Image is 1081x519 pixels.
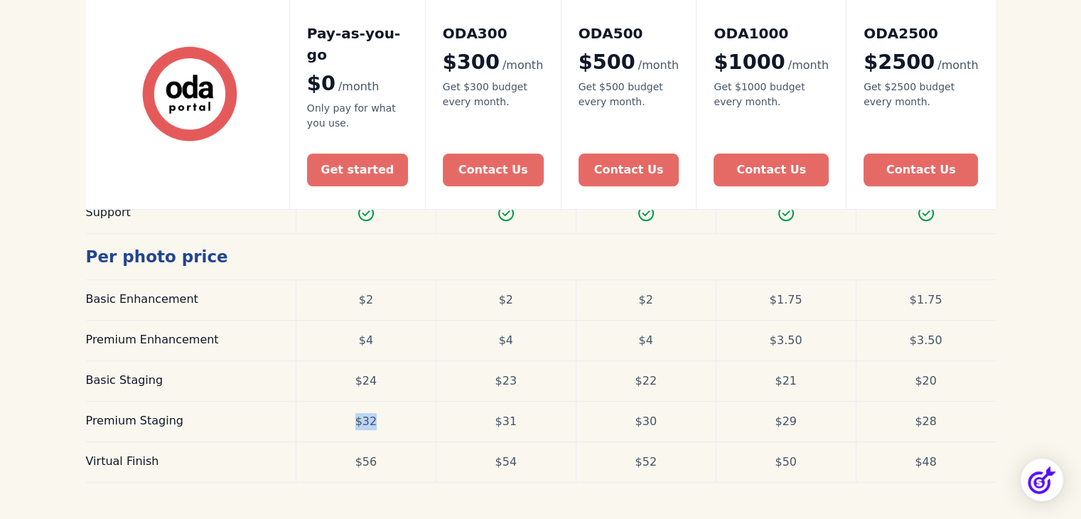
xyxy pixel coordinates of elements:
div: $30 [635,413,657,430]
div: $1.75 [770,291,802,309]
span: /month [502,58,543,72]
div: Virtual Finish [86,454,279,469]
h2: ODA500 [579,23,679,44]
div: Premium Staging [86,413,279,429]
div: $0 [307,71,408,96]
div: $3.50 [910,332,942,349]
h2: Pay-as-you-go [307,23,408,65]
span: /month [338,80,379,93]
div: $3.50 [770,332,802,349]
a: Contact Us [714,154,829,187]
div: Basic Staging [86,373,279,388]
div: $28 [915,413,937,430]
div: Support [86,205,279,220]
div: Contact Us [886,162,956,179]
a: Contact Us [443,154,544,187]
div: Get $500 budget every month. [579,80,679,110]
div: Basic Enhancement [86,291,279,307]
div: Contact Us [594,162,664,179]
span: /month [788,58,829,72]
div: Get $2500 budget every month. [864,80,979,110]
div: $4 [359,332,373,349]
div: Only pay for what you use. [307,102,408,132]
div: $54 [495,454,517,471]
a: Get started [307,154,408,187]
div: $2 [499,291,513,309]
div: $24 [355,373,377,390]
div: $1000 [714,50,829,75]
h1: Per photo price [86,234,296,272]
div: $2 [639,291,653,309]
div: $2500 [864,50,979,75]
div: $4 [639,332,653,349]
div: $2 [359,291,373,309]
h2: ODA2500 [864,23,979,44]
div: $21 [775,373,797,390]
div: Get $300 budget every month. [443,80,544,110]
div: $23 [495,373,517,390]
span: /month [937,58,978,72]
div: $500 [579,50,679,75]
div: $56 [355,454,377,471]
div: $31 [495,413,517,430]
div: Get $1000 budget every month. [714,80,829,110]
span: /month [638,58,679,72]
div: $22 [635,373,657,390]
div: $4 [499,332,513,349]
div: Contact Us [458,162,528,179]
a: Contact Us [579,154,679,187]
div: $48 [915,454,937,471]
div: $1.75 [910,291,942,309]
div: Contact Us [736,162,806,179]
div: $50 [775,454,797,471]
div: $32 [355,413,377,430]
div: Premium Enhancement [86,332,279,348]
div: $29 [775,413,797,430]
a: Contact Us [864,154,979,187]
h2: ODA1000 [714,23,829,44]
div: $52 [635,454,657,471]
div: Get started [321,162,394,179]
div: $20 [915,373,937,390]
h2: ODA300 [443,23,544,44]
div: $300 [443,50,544,75]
